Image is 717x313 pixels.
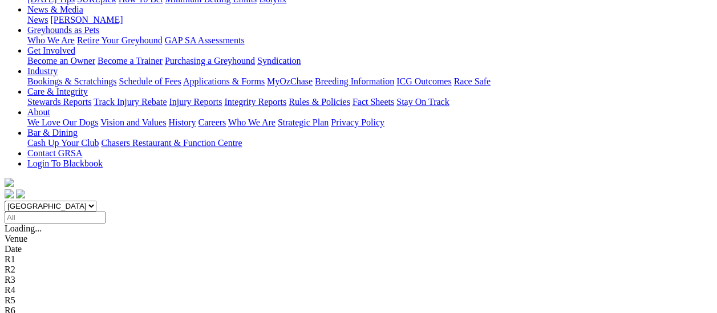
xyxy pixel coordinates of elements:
[27,117,98,127] a: We Love Our Dogs
[257,56,301,66] a: Syndication
[50,15,123,25] a: [PERSON_NAME]
[101,138,242,148] a: Chasers Restaurant & Function Centre
[396,97,449,107] a: Stay On Track
[27,148,82,158] a: Contact GRSA
[27,97,91,107] a: Stewards Reports
[27,138,99,148] a: Cash Up Your Club
[228,117,276,127] a: Who We Are
[27,56,95,66] a: Become an Owner
[27,117,712,128] div: About
[77,35,163,45] a: Retire Your Greyhound
[27,76,116,86] a: Bookings & Scratchings
[27,15,48,25] a: News
[16,189,25,198] img: twitter.svg
[98,56,163,66] a: Become a Trainer
[119,76,181,86] a: Schedule of Fees
[5,254,712,265] div: R1
[183,76,265,86] a: Applications & Forms
[27,25,99,35] a: Greyhounds as Pets
[5,212,106,223] input: Select date
[27,46,75,55] a: Get Involved
[27,66,58,76] a: Industry
[168,117,196,127] a: History
[5,244,712,254] div: Date
[27,97,712,107] div: Care & Integrity
[5,275,712,285] div: R3
[267,76,313,86] a: MyOzChase
[5,234,712,244] div: Venue
[165,35,245,45] a: GAP SA Assessments
[27,138,712,148] div: Bar & Dining
[27,128,78,137] a: Bar & Dining
[5,285,712,295] div: R4
[453,76,490,86] a: Race Safe
[100,117,166,127] a: Vision and Values
[94,97,167,107] a: Track Injury Rebate
[289,97,350,107] a: Rules & Policies
[27,56,712,66] div: Get Involved
[27,35,712,46] div: Greyhounds as Pets
[5,265,712,275] div: R2
[315,76,394,86] a: Breeding Information
[5,295,712,306] div: R5
[5,223,42,233] span: Loading...
[27,15,712,25] div: News & Media
[396,76,451,86] a: ICG Outcomes
[27,107,50,117] a: About
[27,35,75,45] a: Who We Are
[198,117,226,127] a: Careers
[224,97,286,107] a: Integrity Reports
[165,56,255,66] a: Purchasing a Greyhound
[27,87,88,96] a: Care & Integrity
[27,5,83,14] a: News & Media
[5,189,14,198] img: facebook.svg
[169,97,222,107] a: Injury Reports
[331,117,384,127] a: Privacy Policy
[27,76,712,87] div: Industry
[353,97,394,107] a: Fact Sheets
[278,117,329,127] a: Strategic Plan
[27,158,103,168] a: Login To Blackbook
[5,178,14,187] img: logo-grsa-white.png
